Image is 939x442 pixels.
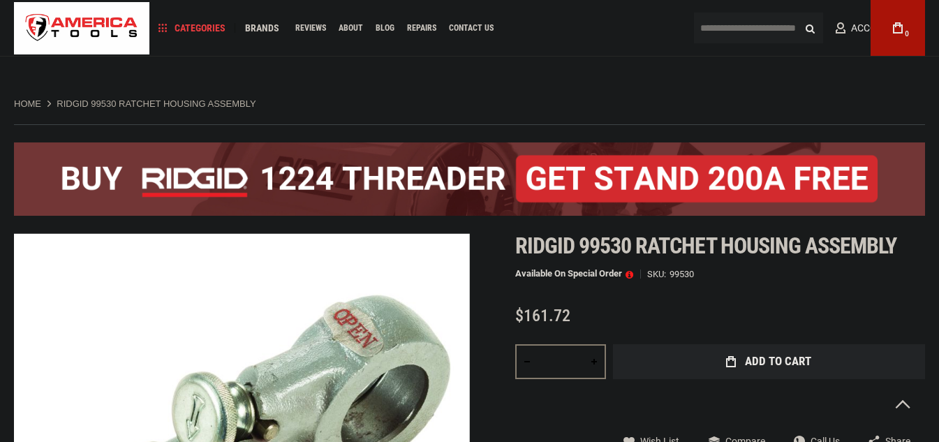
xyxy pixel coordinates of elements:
[339,24,363,32] span: About
[449,24,494,32] span: Contact Us
[14,142,925,216] img: BOGO: Buy the RIDGID® 1224 Threader (26092), get the 92467 200A Stand FREE!
[152,19,232,38] a: Categories
[245,23,279,33] span: Brands
[158,23,225,33] span: Categories
[14,98,41,110] a: Home
[369,19,401,38] a: Blog
[515,233,896,259] span: Ridgid 99530 ratchet housing assembly
[401,19,443,38] a: Repairs
[332,19,369,38] a: About
[670,270,694,279] div: 99530
[14,2,149,54] a: store logo
[376,24,394,32] span: Blog
[57,98,256,109] strong: RIDGID 99530 RATCHET HOUSING ASSEMBLY
[295,24,326,32] span: Reviews
[515,306,570,325] span: $161.72
[14,2,149,54] img: America Tools
[239,19,286,38] a: Brands
[905,30,909,38] span: 0
[407,24,436,32] span: Repairs
[613,344,925,379] button: Add to Cart
[515,269,633,279] p: Available on Special Order
[443,19,500,38] a: Contact Us
[745,355,811,367] span: Add to Cart
[289,19,332,38] a: Reviews
[797,15,823,41] button: Search
[610,383,928,424] iframe: Secure express checkout frame
[647,270,670,279] strong: SKU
